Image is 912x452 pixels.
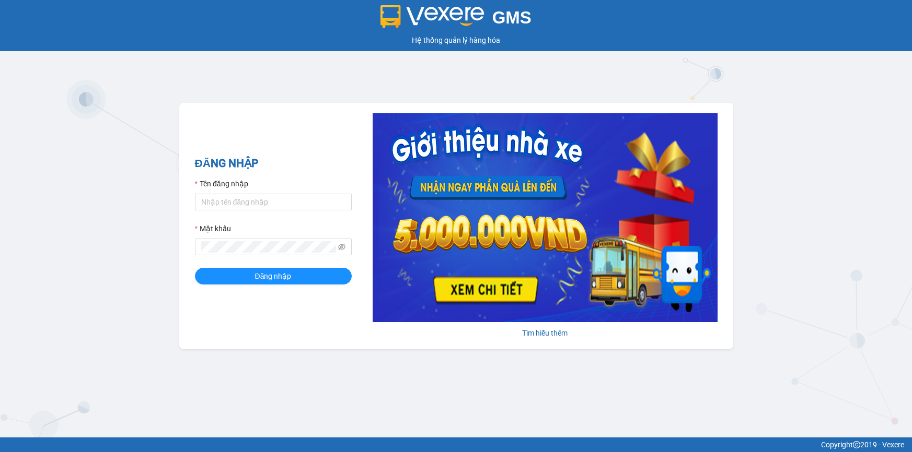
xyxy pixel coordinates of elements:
div: Copyright 2019 - Vexere [8,439,904,450]
span: eye-invisible [338,243,345,251]
label: Mật khẩu [195,223,231,234]
span: copyright [853,441,860,448]
a: GMS [380,16,532,24]
input: Mật khẩu [201,241,336,253]
button: Đăng nhập [195,268,352,284]
input: Tên đăng nhập [195,194,352,210]
span: Đăng nhập [255,270,292,282]
img: logo 2 [380,5,484,28]
img: banner-0 [373,113,718,322]
div: Hệ thống quản lý hàng hóa [3,34,909,46]
h2: ĐĂNG NHẬP [195,155,352,172]
label: Tên đăng nhập [195,178,248,189]
span: GMS [492,8,532,27]
div: Tìm hiểu thêm [373,327,718,339]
